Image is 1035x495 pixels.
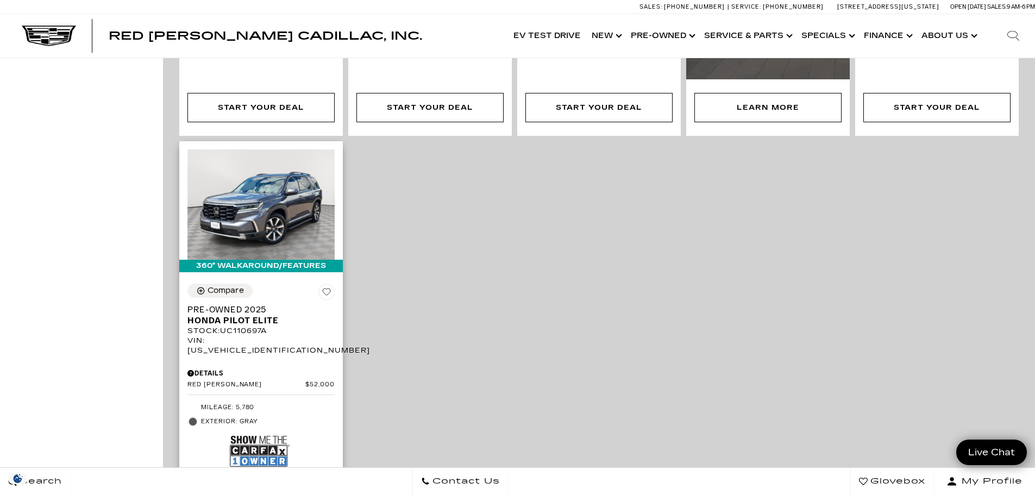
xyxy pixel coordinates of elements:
[894,102,980,114] div: Start Your Deal
[179,260,343,272] div: 360° WalkAround/Features
[187,304,327,315] span: Pre-Owned 2025
[727,4,826,10] a: Service: [PHONE_NUMBER]
[318,284,335,304] button: Save Vehicle
[525,93,673,122] div: Start Your Deal
[201,416,335,427] span: Exterior: Gray
[17,474,62,489] span: Search
[850,468,934,495] a: Glovebox
[208,286,244,296] div: Compare
[5,473,30,484] img: Opt-Out Icon
[109,30,422,41] a: Red [PERSON_NAME] Cadillac, Inc.
[1007,3,1035,10] span: 9 AM-6 PM
[230,431,290,471] img: Show Me the CARFAX 1-Owner Badge
[731,3,761,10] span: Service:
[934,468,1035,495] button: Open user profile menu
[987,3,1007,10] span: Sales:
[187,381,305,389] span: Red [PERSON_NAME]
[639,4,727,10] a: Sales: [PHONE_NUMBER]
[187,304,335,326] a: Pre-Owned 2025Honda Pilot Elite
[837,3,939,10] a: [STREET_ADDRESS][US_STATE]
[763,3,824,10] span: [PHONE_NUMBER]
[796,14,858,58] a: Specials
[737,102,799,114] div: Learn More
[412,468,509,495] a: Contact Us
[963,446,1020,459] span: Live Chat
[508,14,586,58] a: EV Test Drive
[218,102,304,114] div: Start Your Deal
[187,315,327,326] span: Honda Pilot Elite
[916,14,981,58] a: About Us
[950,3,986,10] span: Open [DATE]
[430,474,500,489] span: Contact Us
[863,93,1011,122] div: Start Your Deal
[187,400,335,415] li: Mileage: 5,780
[305,381,335,389] span: $52,000
[858,14,916,58] a: Finance
[187,149,335,260] img: 2025 Honda Pilot Elite
[356,93,504,122] div: Start Your Deal
[109,29,422,42] span: Red [PERSON_NAME] Cadillac, Inc.
[956,440,1027,465] a: Live Chat
[22,26,76,46] img: Cadillac Dark Logo with Cadillac White Text
[957,474,1023,489] span: My Profile
[694,93,842,122] div: Learn More
[664,3,725,10] span: [PHONE_NUMBER]
[639,3,662,10] span: Sales:
[187,368,335,378] div: Pricing Details - Pre-Owned 2025 Honda Pilot Elite
[625,14,699,58] a: Pre-Owned
[187,93,335,122] div: Start Your Deal
[387,102,473,114] div: Start Your Deal
[5,473,30,484] section: Click to Open Cookie Consent Modal
[187,284,253,298] button: Compare Vehicle
[187,336,335,355] div: VIN: [US_VEHICLE_IDENTIFICATION_NUMBER]
[187,326,335,336] div: Stock : UC110697A
[699,14,796,58] a: Service & Parts
[586,14,625,58] a: New
[868,474,925,489] span: Glovebox
[556,102,642,114] div: Start Your Deal
[187,381,335,389] a: Red [PERSON_NAME] $52,000
[992,14,1035,58] div: Search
